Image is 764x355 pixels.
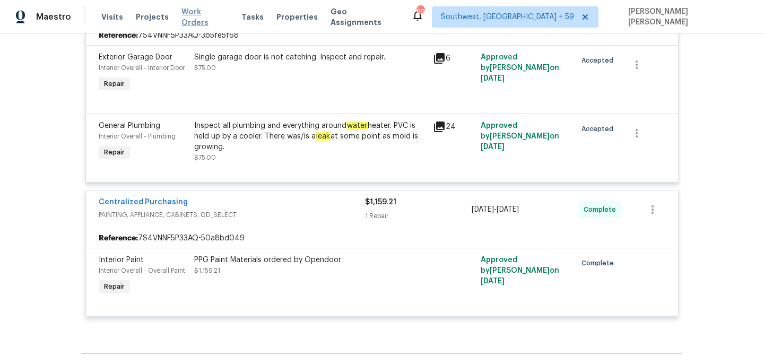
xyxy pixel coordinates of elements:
[136,12,169,22] span: Projects
[481,75,505,82] span: [DATE]
[481,143,505,151] span: [DATE]
[100,79,129,89] span: Repair
[99,210,365,220] span: PAINTING, APPLIANCE, CABINETS, OD_SELECT
[99,267,185,274] span: Interior Overall - Overall Paint
[481,278,505,285] span: [DATE]
[194,65,216,71] span: $75.00
[194,120,427,152] div: Inspect all plumbing and everything around heater. PVC is held up by a cooler. There was/is a at ...
[99,233,138,244] b: Reference:
[101,12,123,22] span: Visits
[316,132,331,141] em: leak
[99,65,185,71] span: Interior Overall - Interior Door
[416,6,424,17] div: 699
[472,204,519,215] span: -
[194,154,216,161] span: $75.00
[241,13,264,21] span: Tasks
[497,206,519,213] span: [DATE]
[481,256,559,285] span: Approved by [PERSON_NAME] on
[86,26,678,45] div: 7S4VNNF5P33AQ-3b5fe5f68
[194,52,427,63] div: Single garage door is not catching. Inspect and repair.
[581,55,618,66] span: Accepted
[100,147,129,158] span: Repair
[624,6,748,28] span: [PERSON_NAME] [PERSON_NAME]
[36,12,71,22] span: Maestro
[365,198,396,206] span: $1,159.21
[99,198,188,206] a: Centralized Purchasing
[365,211,472,221] div: 1 Repair
[441,12,574,22] span: Southwest, [GEOGRAPHIC_DATA] + 59
[481,54,559,82] span: Approved by [PERSON_NAME] on
[331,6,398,28] span: Geo Assignments
[581,124,618,134] span: Accepted
[433,120,474,133] div: 24
[99,256,144,264] span: Interior Paint
[99,133,176,140] span: Interior Overall - Plumbing
[581,258,618,269] span: Complete
[481,122,559,151] span: Approved by [PERSON_NAME] on
[346,122,368,130] em: water
[100,281,129,292] span: Repair
[194,267,220,274] span: $1,159.21
[194,255,427,265] div: PPG Paint Materials ordered by Opendoor
[472,206,494,213] span: [DATE]
[584,204,620,215] span: Complete
[181,6,229,28] span: Work Orders
[99,122,160,129] span: General Plumbing
[99,54,172,61] span: Exterior Garage Door
[99,30,138,41] b: Reference:
[86,229,678,248] div: 7S4VNNF5P33AQ-50a8bd049
[433,52,474,65] div: 6
[276,12,318,22] span: Properties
